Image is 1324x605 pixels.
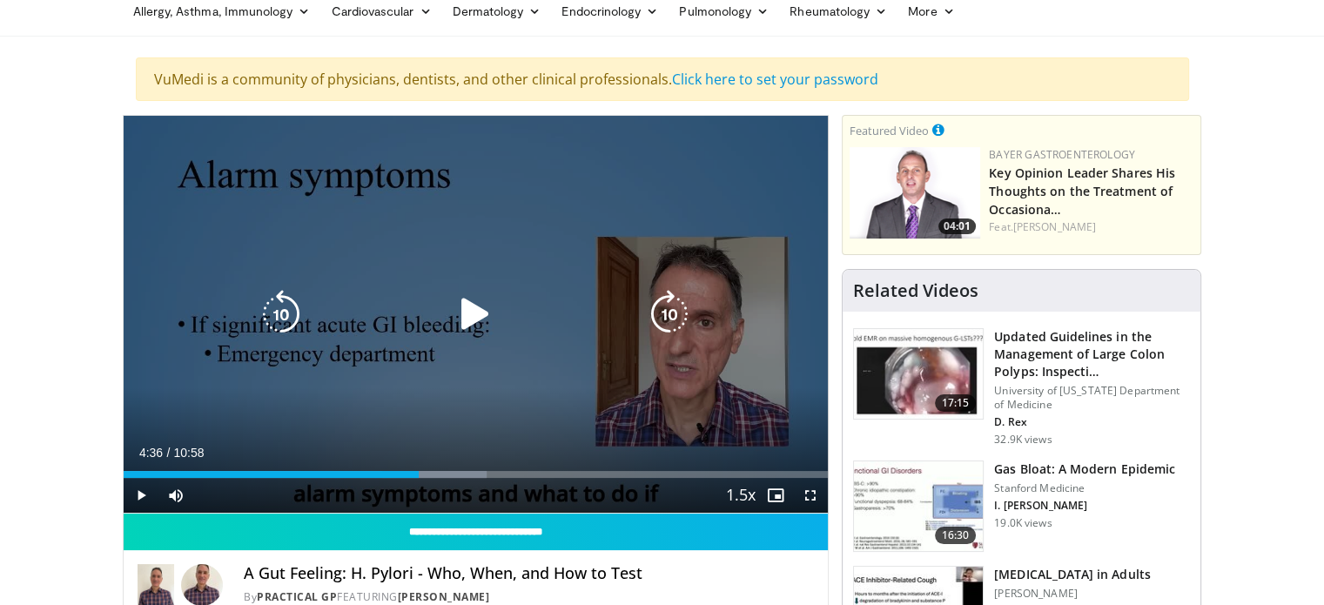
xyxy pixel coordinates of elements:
[850,123,929,138] small: Featured Video
[793,478,828,513] button: Fullscreen
[935,394,977,412] span: 17:15
[124,471,829,478] div: Progress Bar
[173,446,204,460] span: 10:58
[1013,219,1096,234] a: [PERSON_NAME]
[989,147,1135,162] a: Bayer Gastroenterology
[244,589,814,605] div: By FEATURING
[854,329,983,420] img: dfcfcb0d-b871-4e1a-9f0c-9f64970f7dd8.150x105_q85_crop-smart_upscale.jpg
[167,446,171,460] span: /
[244,564,814,583] h4: A Gut Feeling: H. Pylori - Who, When, and How to Test
[853,460,1190,553] a: 16:30 Gas Bloat: A Modern Epidemic Stanford Medicine I. [PERSON_NAME] 19.0K views
[994,499,1175,513] p: I. [PERSON_NAME]
[136,57,1189,101] div: VuMedi is a community of physicians, dentists, and other clinical professionals.
[935,527,977,544] span: 16:30
[994,433,1052,447] p: 32.9K views
[124,478,158,513] button: Play
[994,460,1175,478] h3: Gas Bloat: A Modern Epidemic
[257,589,337,604] a: Practical GP
[758,478,793,513] button: Enable picture-in-picture mode
[850,147,980,239] a: 04:01
[994,587,1150,601] p: [PERSON_NAME]
[850,147,980,239] img: 9828b8df-38ad-4333-b93d-bb657251ca89.png.150x105_q85_crop-smart_upscale.png
[994,566,1150,583] h3: [MEDICAL_DATA] in Adults
[853,280,978,301] h4: Related Videos
[994,481,1175,495] p: Stanford Medicine
[938,218,976,234] span: 04:01
[994,516,1052,530] p: 19.0K views
[854,461,983,552] img: 480ec31d-e3c1-475b-8289-0a0659db689a.150x105_q85_crop-smart_upscale.jpg
[994,384,1190,412] p: University of [US_STATE] Department of Medicine
[397,589,489,604] a: [PERSON_NAME]
[723,478,758,513] button: Playback Rate
[158,478,193,513] button: Mute
[989,165,1175,218] a: Key Opinion Leader Shares His Thoughts on the Treatment of Occasiona…
[139,446,163,460] span: 4:36
[989,219,1193,235] div: Feat.
[994,415,1190,429] p: D. Rex
[124,116,829,514] video-js: Video Player
[853,328,1190,447] a: 17:15 Updated Guidelines in the Management of Large Colon Polyps: Inspecti… University of [US_STA...
[672,70,878,89] a: Click here to set your password
[994,328,1190,380] h3: Updated Guidelines in the Management of Large Colon Polyps: Inspecti…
